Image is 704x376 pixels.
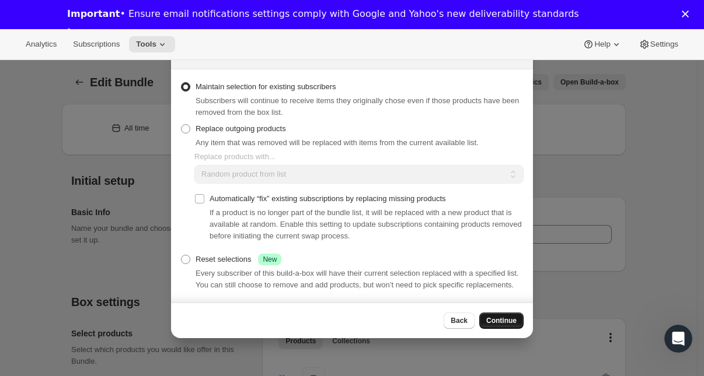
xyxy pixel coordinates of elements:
[210,194,446,203] span: Automatically “fix” existing subscriptions by replacing missing products
[67,8,120,19] b: Important
[196,124,286,133] span: Replace outgoing products
[451,316,468,325] span: Back
[576,36,629,52] button: Help
[26,40,57,49] span: Analytics
[129,36,175,52] button: Tools
[444,312,475,329] button: Back
[650,40,678,49] span: Settings
[486,316,517,325] span: Continue
[73,40,120,49] span: Subscriptions
[594,40,610,49] span: Help
[19,36,64,52] button: Analytics
[67,27,127,40] a: Learn more
[194,152,276,161] span: Replace products with...
[479,312,524,329] button: Continue
[196,96,519,117] span: Subscribers will continue to receive items they originally chose even if those products have been...
[67,8,579,20] div: • Ensure email notifications settings comply with Google and Yahoo's new deliverability standards
[682,10,693,17] div: Close
[196,138,479,147] span: Any item that was removed will be replaced with items from the current available list.
[664,325,692,353] iframe: Intercom live chat
[136,40,156,49] span: Tools
[263,255,277,264] span: New
[196,254,281,265] div: Reset selections
[196,269,518,289] span: Every subscriber of this build-a-box will have their current selection replaced with a specified ...
[210,208,522,240] span: If a product is no longer part of the bundle list, it will be replaced with a new product that is...
[196,82,336,91] span: Maintain selection for existing subscribers
[632,36,685,52] button: Settings
[66,36,127,52] button: Subscriptions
